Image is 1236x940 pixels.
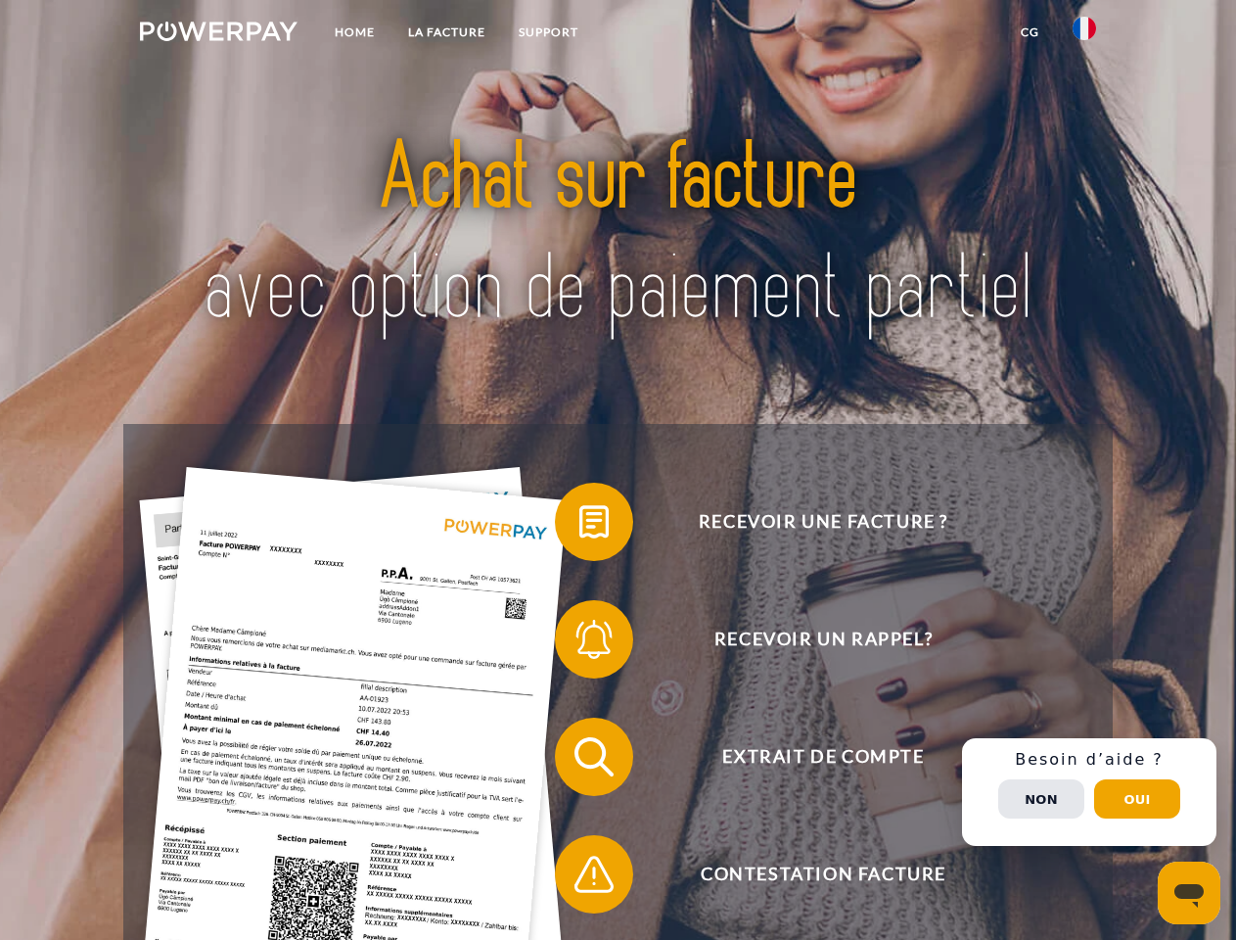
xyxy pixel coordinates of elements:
img: logo-powerpay-white.svg [140,22,298,41]
button: Recevoir un rappel? [555,600,1064,679]
span: Contestation Facture [583,835,1063,914]
a: Home [318,15,391,50]
img: title-powerpay_fr.svg [187,94,1049,375]
a: Support [502,15,595,50]
div: Schnellhilfe [962,738,1216,846]
img: qb_search.svg [570,732,618,781]
span: Extrait de compte [583,718,1063,796]
img: qb_bill.svg [570,497,618,546]
button: Oui [1094,779,1180,819]
img: qb_warning.svg [570,850,618,899]
span: Recevoir une facture ? [583,483,1063,561]
button: Extrait de compte [555,718,1064,796]
button: Non [998,779,1084,819]
h3: Besoin d’aide ? [974,750,1205,770]
button: Recevoir une facture ? [555,483,1064,561]
img: qb_bell.svg [570,615,618,664]
iframe: Bouton de lancement de la fenêtre de messagerie [1158,862,1220,924]
a: CG [1004,15,1056,50]
button: Contestation Facture [555,835,1064,914]
img: fr [1073,17,1096,40]
span: Recevoir un rappel? [583,600,1063,679]
a: LA FACTURE [391,15,502,50]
